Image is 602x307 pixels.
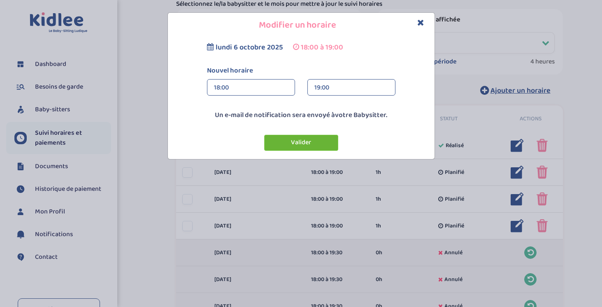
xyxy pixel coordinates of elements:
p: Un e-mail de notification sera envoyé à [170,110,432,121]
span: votre Babysitter. [335,110,387,121]
div: 18:00 [214,80,288,96]
span: 18:00 à 19:00 [301,42,343,53]
button: Valider [264,135,338,151]
div: 19:00 [314,80,388,96]
button: Close [417,18,424,28]
h4: Modifier un horaire [174,19,428,32]
label: Nouvel horaire [201,66,402,76]
span: lundi 6 octobre 2025 [216,42,283,53]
